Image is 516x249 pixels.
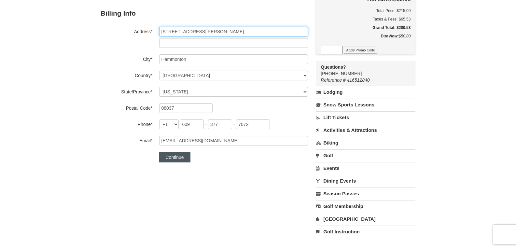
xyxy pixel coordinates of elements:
[316,187,415,200] a: Season Passes
[180,119,204,129] input: xxx
[381,34,398,38] strong: Due Now:
[316,111,415,123] a: Lift Tickets
[316,86,415,98] a: Lodging
[316,149,415,161] a: Golf
[101,54,153,62] label: City*
[159,54,308,64] input: City
[316,213,415,225] a: [GEOGRAPHIC_DATA]
[316,162,415,174] a: Events
[316,137,415,149] a: Biking
[159,152,190,162] button: Continue
[208,119,232,129] input: xxx
[236,119,270,129] input: xxxx
[321,64,404,76] span: [PHONE_NUMBER]
[316,200,415,212] a: Golf Membership
[321,7,411,14] h6: Total Price: $215.00
[321,33,411,46] div: $50.00
[101,103,153,111] label: Postal Code*
[101,87,153,95] label: State/Province*
[321,77,345,83] span: Reference #
[159,103,213,113] input: Postal Code
[101,119,153,128] label: Phone*
[316,175,415,187] a: Dining Events
[101,27,153,35] label: Address*
[101,7,308,20] h2: Billing Info
[159,27,308,36] input: Billing Info
[316,124,415,136] a: Activities & Attractions
[205,121,207,127] span: -
[159,136,308,145] input: Email
[344,47,377,54] button: Apply Promo Code
[101,71,153,79] label: Country*
[347,77,370,83] span: 416512840
[321,64,346,70] strong: Questions?
[316,99,415,111] a: Snow Sports Lessons
[321,24,411,31] h5: Grand Total: $280.53
[316,226,415,238] a: Golf Instruction
[101,136,153,144] label: Email*
[233,121,235,127] span: -
[321,16,411,22] div: Taxes & Fees: $65.53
